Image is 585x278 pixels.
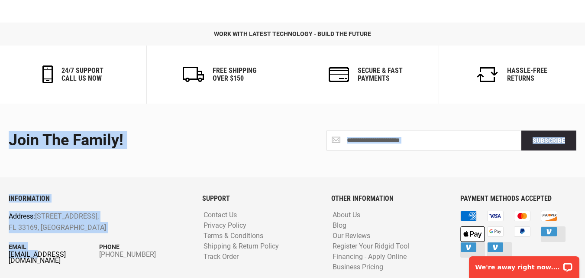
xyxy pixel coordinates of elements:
h6: 24/7 support call us now [61,67,103,82]
h6: OTHER INFORMATION [331,195,447,203]
a: Business Pricing [330,263,385,271]
button: Subscribe [521,131,576,150]
a: Contact Us [201,211,239,219]
p: [STREET_ADDRESS], FL 33169, [GEOGRAPHIC_DATA] [9,211,153,233]
p: Phone [99,242,190,252]
a: Blog [330,222,349,230]
a: Register Your Ridgid Tool [330,242,411,251]
h6: PAYMENT METHODS ACCEPTED [460,195,576,203]
span: Subscribe [533,137,565,144]
a: Our Reviews [330,232,372,240]
h6: Hassle-Free Returns [507,67,547,82]
div: Join the Family! [9,132,286,149]
p: Email [9,242,99,252]
h6: Free Shipping Over $150 [213,67,256,82]
h6: SUPPORT [202,195,318,203]
iframe: LiveChat chat widget [463,251,585,278]
a: Shipping & Return Policy [201,242,281,251]
a: [EMAIL_ADDRESS][DOMAIN_NAME] [9,252,99,264]
h6: INFORMATION [9,195,189,203]
span: Address: [9,212,35,220]
a: About Us [330,211,362,219]
a: Financing - Apply Online [330,253,409,261]
a: Terms & Conditions [201,232,265,240]
a: [PHONE_NUMBER] [99,252,190,258]
a: Track Order [201,253,241,261]
a: Privacy Policy [201,222,249,230]
h6: secure & fast payments [358,67,403,82]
